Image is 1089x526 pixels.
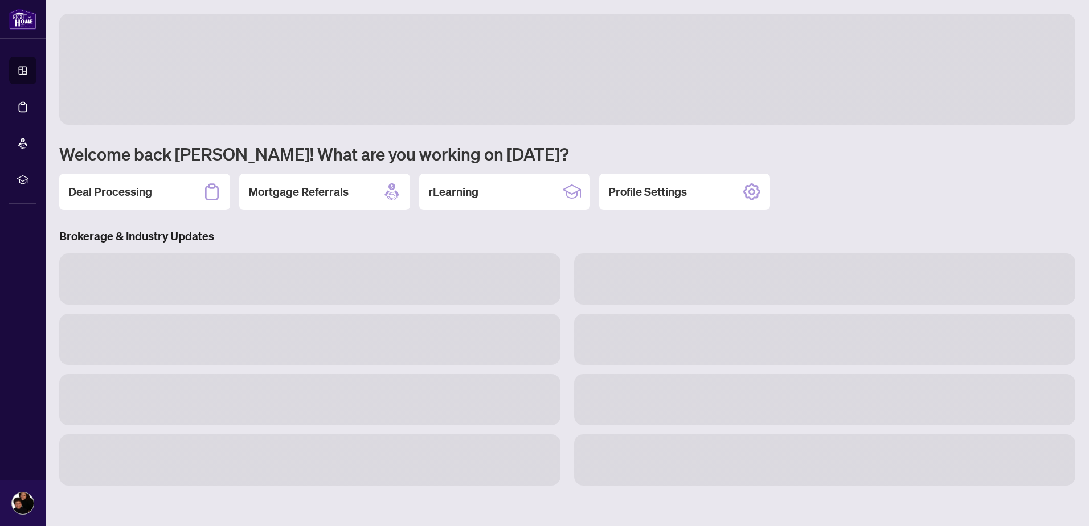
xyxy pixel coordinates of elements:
[428,184,478,200] h2: rLearning
[59,228,1075,244] h3: Brokerage & Industry Updates
[608,184,687,200] h2: Profile Settings
[248,184,349,200] h2: Mortgage Referrals
[68,184,152,200] h2: Deal Processing
[12,492,34,514] img: Profile Icon
[59,143,1075,165] h1: Welcome back [PERSON_NAME]! What are you working on [DATE]?
[9,9,36,30] img: logo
